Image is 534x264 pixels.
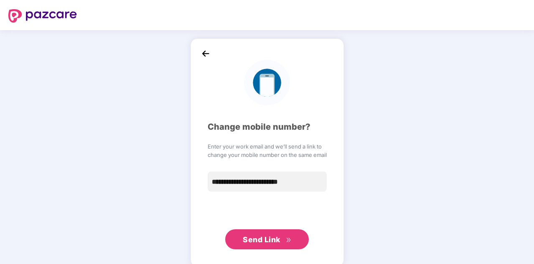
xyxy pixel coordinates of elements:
span: Send Link [243,235,280,244]
img: logo [8,9,77,23]
span: Enter your work email and we’ll send a link to [208,142,327,151]
img: logo [244,60,290,105]
div: Change mobile number? [208,120,327,133]
img: back_icon [199,47,212,60]
span: double-right [286,237,291,243]
button: Send Linkdouble-right [225,229,309,249]
span: change your mobile number on the same email [208,151,327,159]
